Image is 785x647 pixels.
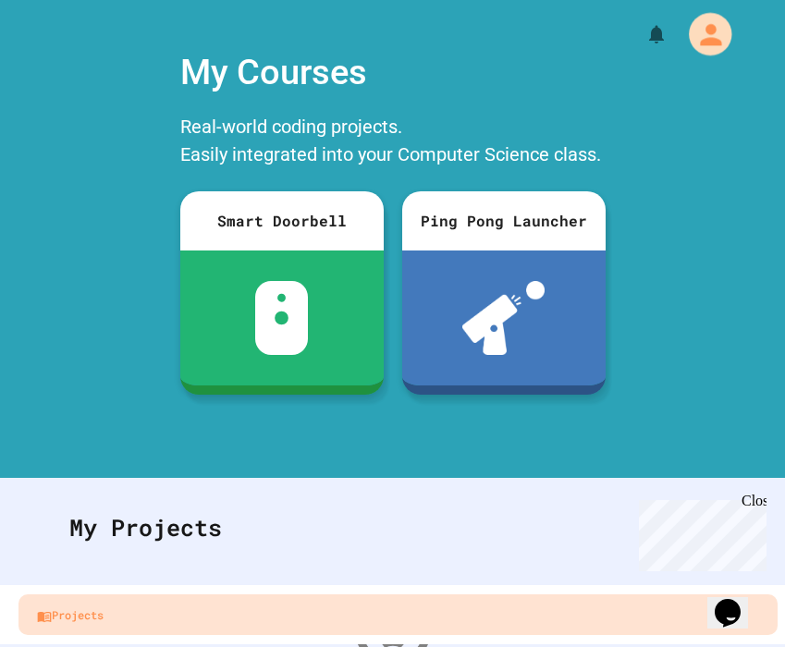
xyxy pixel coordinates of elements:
iframe: chat widget [707,573,767,629]
img: ppl-with-ball.png [462,281,545,355]
a: Projects [18,594,778,635]
div: Chat with us now!Close [7,7,128,117]
div: Ping Pong Launcher [402,191,606,250]
img: sdb-white.svg [255,281,308,355]
div: Smart Doorbell [180,191,384,250]
div: My Projects [51,492,734,564]
iframe: chat widget [632,493,767,571]
div: My Account [664,6,738,61]
div: My Notifications [611,18,672,50]
div: My Courses [171,37,615,108]
div: Real-world coding projects. Easily integrated into your Computer Science class. [171,108,615,177]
